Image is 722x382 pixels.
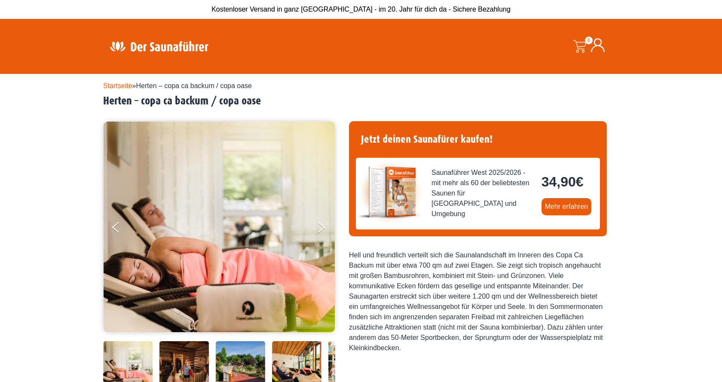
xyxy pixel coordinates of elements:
[356,128,600,151] h4: Jetzt deinen Saunafürer kaufen!
[541,198,592,215] a: Mehr erfahren
[211,6,511,13] span: Kostenloser Versand in ganz [GEOGRAPHIC_DATA] - im 20. Jahr für dich da - Sichere Bezahlung
[136,82,252,89] span: Herten – copa ca backum / copa oase
[103,95,619,108] h2: Herten – copa ca backum / copa oase
[585,37,593,44] span: 0
[431,168,535,219] span: Saunaführer West 2025/2026 - mit mehr als 60 der beliebtesten Saunen für [GEOGRAPHIC_DATA] und Um...
[356,158,425,226] img: der-saunafuehrer-2025-west.jpg
[112,218,134,240] button: Previous
[576,174,584,189] span: €
[103,82,132,89] a: Startseite
[541,174,584,189] bdi: 34,90
[349,250,607,353] div: Hell und freundlich verteilt sich die Saunalandschaft im Inneren des Copa Ca Backum mit über etwa...
[316,218,338,240] button: Next
[103,82,252,89] span: »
